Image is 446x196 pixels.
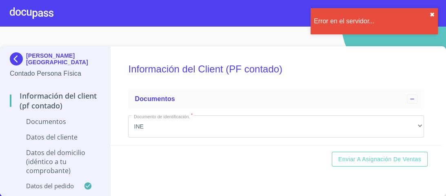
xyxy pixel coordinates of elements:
[135,95,175,102] span: Documentos
[10,91,100,110] p: Información del Client (PF contado)
[26,52,100,65] p: [PERSON_NAME][GEOGRAPHIC_DATA]
[10,182,84,190] p: Datos del pedido
[314,18,430,25] div: Error en el servidor...
[128,89,424,109] div: Documentos
[10,52,26,65] img: Docupass spot blue
[10,148,100,175] p: Datos del domicilio (idéntico a tu comprobante)
[10,52,100,69] div: [PERSON_NAME][GEOGRAPHIC_DATA]
[128,52,424,86] h5: Información del Client (PF contado)
[10,69,100,79] p: Contado Persona Física
[128,115,424,137] div: INE
[10,117,100,126] p: Documentos
[338,154,421,164] span: Enviar a Asignación de Ventas
[10,133,100,142] p: Datos del cliente
[332,152,428,167] button: Enviar a Asignación de Ventas
[430,11,435,18] button: close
